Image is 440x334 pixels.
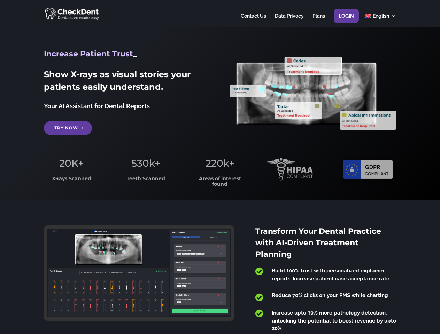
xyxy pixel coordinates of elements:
[272,310,396,332] span: Increase upto 30% more pathology detection, unlocking the potential to boost revenue by upto 20%
[44,121,92,135] a: Try Now
[275,14,304,27] a: Data Privacy
[255,226,381,259] span: Transform Your Dental Practice with AI-Driven Treatment Planning
[272,268,389,282] span: Build 100% trust with personalized explainer reports. Increase patient case acceptance rate
[230,57,396,130] img: X_Ray_annotated
[193,176,248,190] h3: Areas of interest found
[255,293,263,302] span: 
[44,49,133,58] span: Increase Patient Trust
[241,14,266,27] a: Contact Us
[131,157,160,169] span: 530k+
[255,309,263,318] span: 
[255,267,263,276] span: 
[45,7,100,21] img: CheckDent AI
[373,13,389,19] span: English
[133,49,137,58] span: _
[312,14,325,27] a: Plans
[206,157,234,169] span: 220k+
[59,157,84,169] span: 20K+
[365,14,396,27] a: English
[44,102,150,110] span: Your AI Assistant for Dental Reports
[339,14,354,27] a: Login
[272,292,388,299] span: Reduce 70% clicks on your PMS while charting
[44,68,210,97] h2: Show X-rays as visual stories your patients easily understand.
